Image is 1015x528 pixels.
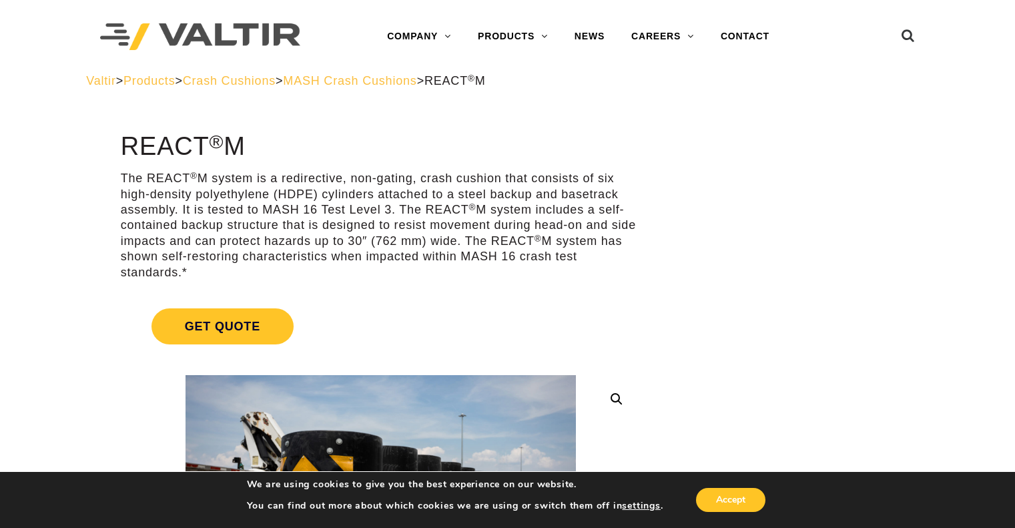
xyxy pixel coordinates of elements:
a: Products [123,74,175,87]
a: MASH Crash Cushions [283,74,416,87]
sup: ® [535,234,542,244]
a: NEWS [561,23,618,50]
sup: ® [210,131,224,152]
img: Valtir [100,23,300,51]
span: REACT M [424,74,486,87]
span: Get Quote [151,308,294,344]
h1: REACT M [121,133,641,161]
a: CONTACT [707,23,783,50]
button: Accept [696,488,765,512]
a: PRODUCTS [464,23,561,50]
p: You can find out more about which cookies we are using or switch them off in . [247,500,663,512]
p: The REACT M system is a redirective, non-gating, crash cushion that consists of six high-density ... [121,171,641,280]
div: > > > > [86,73,929,89]
a: Get Quote [121,292,641,360]
p: We are using cookies to give you the best experience on our website. [247,479,663,491]
a: Crash Cushions [183,74,276,87]
a: Valtir [86,74,115,87]
sup: ® [468,73,475,83]
sup: ® [469,202,476,212]
a: COMPANY [374,23,464,50]
button: settings [622,500,660,512]
sup: ® [190,171,198,181]
a: CAREERS [618,23,707,50]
